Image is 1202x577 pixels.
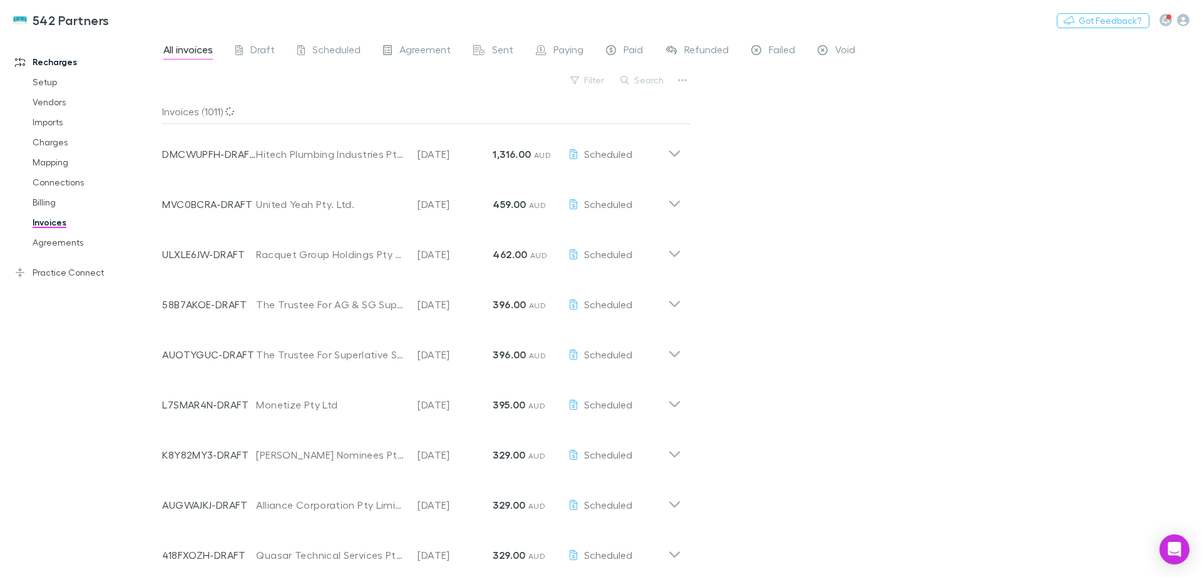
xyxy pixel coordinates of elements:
span: Scheduled [584,298,632,310]
p: AUOTYGUC-DRAFT [162,347,256,362]
div: Open Intercom Messenger [1159,534,1189,564]
a: Mapping [20,152,169,172]
div: 418FXOZH-DRAFTQuasar Technical Services Pty Ltd[DATE]329.00 AUDScheduled [152,525,691,575]
strong: 1,316.00 [493,148,531,160]
span: Scheduled [584,348,632,360]
div: Hitech Plumbing Industries Pty Ltd [256,147,405,162]
div: AUGWAJKJ-DRAFTAlliance Corporation Pty Limited[DATE]329.00 AUDScheduled [152,475,691,525]
div: United Yeah Pty. Ltd. [256,197,405,212]
a: Billing [20,192,169,212]
div: ULXLE6JW-DRAFTRacquet Group Holdings Pty Ltd[DATE]462.00 AUDScheduled [152,224,691,274]
p: L7SMAR4N-DRAFT [162,397,256,412]
span: AUD [529,351,546,360]
p: [DATE] [418,147,493,162]
span: AUD [529,200,546,210]
p: DMCWUPFH-DRAFT [162,147,256,162]
p: [DATE] [418,297,493,312]
span: Refunded [684,43,729,60]
div: L7SMAR4N-DRAFTMonetize Pty Ltd[DATE]395.00 AUDScheduled [152,375,691,425]
button: Filter [564,73,612,88]
p: [DATE] [418,347,493,362]
div: MVC0BCRA-DRAFTUnited Yeah Pty. Ltd.[DATE]459.00 AUDScheduled [152,174,691,224]
div: K8Y82MY3-DRAFT[PERSON_NAME] Nominees Pty Ltd[DATE]329.00 AUDScheduled [152,425,691,475]
span: Failed [769,43,795,60]
strong: 329.00 [493,499,525,511]
div: The Trustee For Superlative Super Fund [256,347,405,362]
strong: 395.00 [493,398,525,411]
h3: 542 Partners [33,13,110,28]
a: Invoices [20,212,169,232]
span: Draft [250,43,275,60]
a: 542 Partners [5,5,117,35]
span: Scheduled [584,398,632,410]
p: [DATE] [418,447,493,462]
span: Scheduled [584,449,632,460]
strong: 459.00 [493,198,526,211]
span: Sent [492,43,513,60]
span: Scheduled [584,198,632,210]
span: Scheduled [312,43,361,60]
span: Scheduled [584,248,632,260]
div: Monetize Pty Ltd [256,397,405,412]
button: Got Feedback? [1057,13,1149,28]
strong: 329.00 [493,549,525,561]
strong: 396.00 [493,348,526,361]
p: 418FXOZH-DRAFT [162,548,256,563]
div: DMCWUPFH-DRAFTHitech Plumbing Industries Pty Ltd[DATE]1,316.00 AUDScheduled [152,124,691,174]
span: AUD [530,251,547,260]
a: Setup [20,72,169,92]
strong: 396.00 [493,298,526,311]
img: 542 Partners's Logo [13,13,28,28]
span: Scheduled [584,549,632,561]
div: 58B7AKOE-DRAFTThe Trustee For AG & SG Superannuation Fund[DATE]396.00 AUDScheduled [152,274,691,325]
a: Agreements [20,232,169,252]
a: Charges [20,132,169,152]
strong: 462.00 [493,248,527,261]
p: MVC0BCRA-DRAFT [162,197,256,212]
p: [DATE] [418,197,493,212]
div: [PERSON_NAME] Nominees Pty Ltd [256,447,405,462]
div: Alliance Corporation Pty Limited [256,497,405,512]
div: AUOTYGUC-DRAFTThe Trustee For Superlative Super Fund[DATE]396.00 AUDScheduled [152,325,691,375]
span: Scheduled [584,499,632,511]
p: AUGWAJKJ-DRAFT [162,497,256,512]
span: Agreement [399,43,451,60]
a: Vendors [20,92,169,112]
span: AUD [528,501,545,511]
span: AUD [534,150,551,160]
p: [DATE] [418,548,493,563]
div: Quasar Technical Services Pty Ltd [256,548,405,563]
span: Paying [553,43,583,60]
div: The Trustee For AG & SG Superannuation Fund [256,297,405,312]
p: [DATE] [418,247,493,262]
p: 58B7AKOE-DRAFT [162,297,256,312]
p: ULXLE6JW-DRAFT [162,247,256,262]
a: Imports [20,112,169,132]
p: [DATE] [418,397,493,412]
p: [DATE] [418,497,493,512]
strong: 329.00 [493,449,525,461]
span: AUD [529,301,546,310]
p: K8Y82MY3-DRAFT [162,447,256,462]
span: AUD [528,551,545,561]
span: All invoices [163,43,213,60]
span: AUD [528,401,545,410]
div: Racquet Group Holdings Pty Ltd [256,247,405,262]
button: Search [614,73,671,88]
a: Connections [20,172,169,192]
span: Scheduled [584,148,632,160]
a: Recharges [3,52,169,72]
span: Void [835,43,855,60]
span: AUD [528,451,545,460]
a: Practice Connect [3,263,169,283]
span: Paid [624,43,643,60]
